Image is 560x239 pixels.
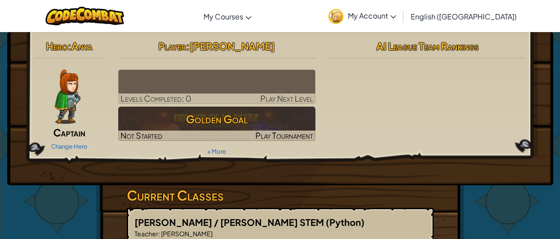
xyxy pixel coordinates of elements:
[160,230,213,238] span: [PERSON_NAME]
[190,40,275,52] span: [PERSON_NAME]
[118,107,315,141] a: Golden GoalNot StartedPlay Tournament
[207,148,226,155] a: + More
[120,93,191,103] span: Levels Completed: 0
[55,70,80,124] img: captain-pose.png
[199,4,256,28] a: My Courses
[260,93,313,103] span: Play Next Level
[51,143,88,150] a: Change Hero
[324,2,401,30] a: My Account
[186,40,190,52] span: :
[204,12,243,21] span: My Courses
[53,126,85,139] span: Captain
[118,70,315,104] a: Play Next Level
[120,130,162,141] span: Not Started
[71,40,93,52] span: Anya
[68,40,71,52] span: :
[158,230,160,238] span: :
[134,230,158,238] span: Teacher
[406,4,521,28] a: English ([GEOGRAPHIC_DATA])
[326,216,365,228] span: (Python)
[46,7,125,25] img: CodeCombat logo
[348,11,396,20] span: My Account
[255,130,313,141] span: Play Tournament
[127,185,434,206] h3: Current Classes
[118,109,315,129] h3: Golden Goal
[376,40,479,52] span: AI League Team Rankings
[411,12,517,21] span: English ([GEOGRAPHIC_DATA])
[118,107,315,141] img: Golden Goal
[329,9,343,24] img: avatar
[158,40,186,52] span: Player
[134,216,326,228] span: [PERSON_NAME] / [PERSON_NAME] STEM
[46,40,68,52] span: Hero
